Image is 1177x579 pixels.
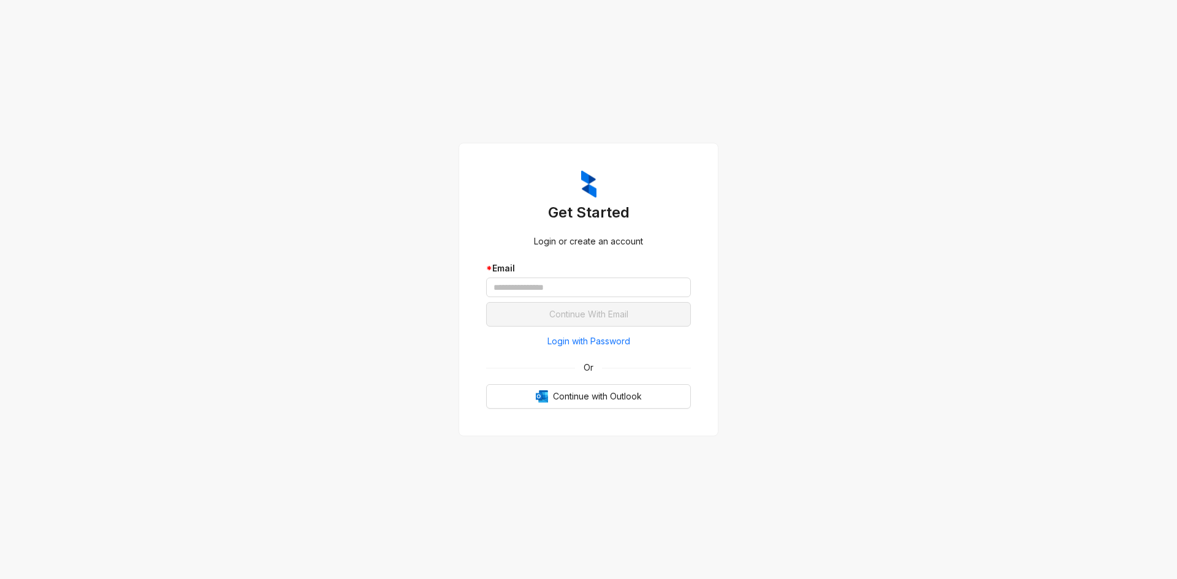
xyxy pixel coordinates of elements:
button: OutlookContinue with Outlook [486,384,691,409]
button: Continue With Email [486,302,691,327]
img: Outlook [536,390,548,403]
div: Email [486,262,691,275]
img: ZumaIcon [581,170,596,199]
span: Login with Password [547,335,630,348]
h3: Get Started [486,203,691,222]
span: Continue with Outlook [553,390,642,403]
button: Login with Password [486,331,691,351]
div: Login or create an account [486,235,691,248]
span: Or [575,361,602,374]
